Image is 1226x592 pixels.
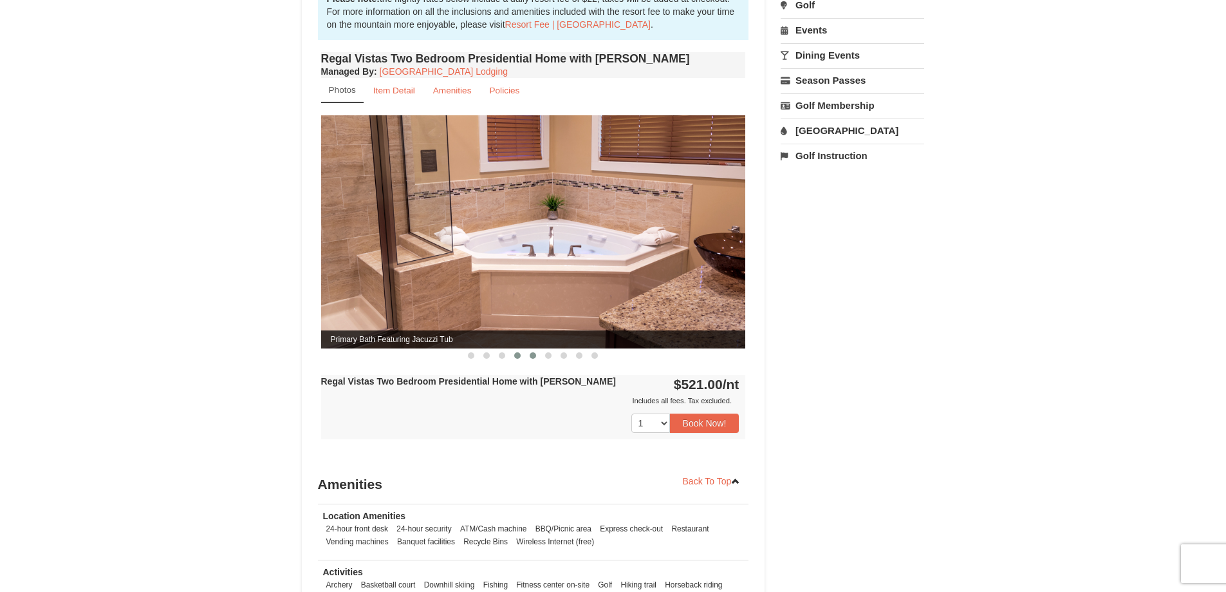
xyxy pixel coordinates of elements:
[513,578,593,591] li: Fitness center on-site
[617,578,660,591] li: Hiking trail
[723,377,739,392] span: /nt
[781,144,924,167] a: Golf Instruction
[323,511,406,521] strong: Location Amenities
[323,522,392,535] li: 24-hour front desk
[505,19,651,30] a: Resort Fee | [GEOGRAPHIC_DATA]
[433,86,472,95] small: Amenities
[323,567,363,577] strong: Activities
[321,115,746,348] img: Primary Bath Featuring Jacuzzi Tub
[393,522,454,535] li: 24-hour security
[513,535,597,548] li: Wireless Internet (free)
[674,472,749,491] a: Back To Top
[781,68,924,92] a: Season Passes
[425,78,480,103] a: Amenities
[668,522,712,535] li: Restaurant
[597,522,666,535] li: Express check-out
[373,86,415,95] small: Item Detail
[781,18,924,42] a: Events
[321,376,616,387] strong: Regal Vistas Two Bedroom Presidential Home with [PERSON_NAME]
[365,78,423,103] a: Item Detail
[781,93,924,117] a: Golf Membership
[329,85,356,95] small: Photos
[781,119,924,142] a: [GEOGRAPHIC_DATA]
[670,414,739,433] button: Book Now!
[323,535,392,548] li: Vending machines
[662,578,725,591] li: Horseback riding
[460,535,511,548] li: Recycle Bins
[321,52,746,65] h4: Regal Vistas Two Bedroom Presidential Home with [PERSON_NAME]
[595,578,615,591] li: Golf
[380,66,508,77] a: [GEOGRAPHIC_DATA] Lodging
[532,522,595,535] li: BBQ/Picnic area
[421,578,478,591] li: Downhill skiing
[321,66,374,77] span: Managed By
[674,377,739,392] strong: $521.00
[489,86,519,95] small: Policies
[321,394,739,407] div: Includes all fees. Tax excluded.
[457,522,530,535] li: ATM/Cash machine
[323,578,356,591] li: Archery
[321,330,746,349] span: Primary Bath Featuring Jacuzzi Tub
[480,578,511,591] li: Fishing
[394,535,458,548] li: Banquet facilities
[781,43,924,67] a: Dining Events
[358,578,419,591] li: Basketball court
[318,472,749,497] h3: Amenities
[481,78,528,103] a: Policies
[321,66,377,77] strong: :
[321,78,364,103] a: Photos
